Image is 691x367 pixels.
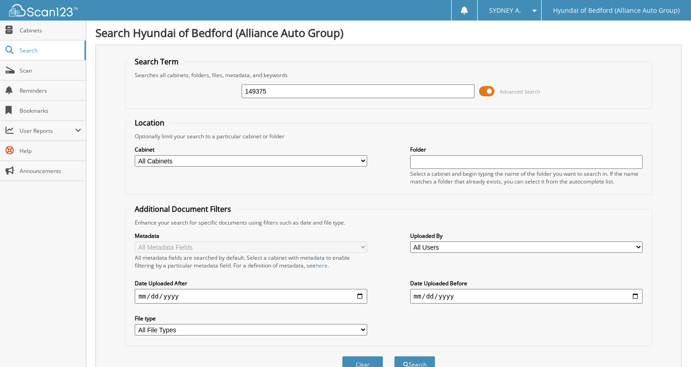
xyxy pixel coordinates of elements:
div: All metadata fields are searched by default. Select a cabinet with metadata to enable filtering b... [135,254,367,269]
span: Scan [20,67,81,74]
label: File type [135,315,367,322]
img: scan123-logo-white.svg [9,4,78,16]
iframe: Chat Widget [645,323,691,367]
span: User Reports [20,127,75,135]
label: Uploaded By [410,232,643,240]
legend: Search Term [130,57,183,67]
span: Hyundai of Bedford (Alliance Auto Group) [553,8,680,13]
legend: Location [130,118,169,128]
input: end [410,289,643,304]
label: Metadata [135,232,367,240]
a: here [316,262,327,269]
div: Searches all cabinets, folders, files, metadata, and keywords [130,71,647,79]
label: Date Uploaded After [135,279,367,287]
h1: Search Hyundai of Bedford (Alliance Auto Group) [95,25,682,40]
input: start [135,289,367,304]
span: Search [20,47,80,54]
span: Cabinets [20,26,81,34]
span: Advanced Search [500,88,540,95]
div: Select a cabinet and begin typing the name of the folder you want to search in. If the name match... [410,170,643,185]
span: Reminders [20,87,81,94]
label: Cabinet [135,146,367,153]
label: Folder [410,146,643,153]
legend: Additional Document Filters [130,204,236,214]
span: Help [20,147,81,155]
label: Date Uploaded Before [410,279,643,287]
span: Bookmarks [20,107,81,115]
div: Optionally limit your search to a particular cabinet or folder [130,132,647,140]
div: Enhance your search for specific documents using filters such as date and file type. [130,219,647,226]
span: SYDNEY A. [489,8,521,13]
span: Announcements [20,167,81,175]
